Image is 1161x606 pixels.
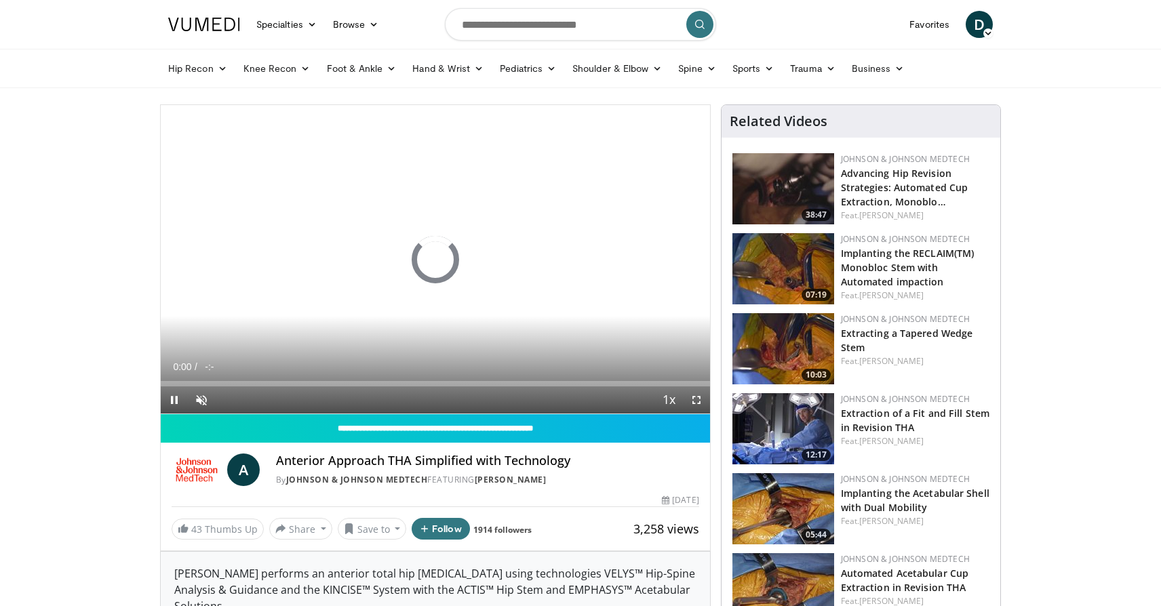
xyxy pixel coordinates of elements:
img: 82aed312-2a25-4631-ae62-904ce62d2708.150x105_q85_crop-smart_upscale.jpg [732,393,834,464]
a: 10:03 [732,313,834,384]
a: Advancing Hip Revision Strategies: Automated Cup Extraction, Monoblo… [841,167,968,208]
div: Feat. [841,355,989,367]
div: Feat. [841,435,989,447]
a: Favorites [901,11,958,38]
button: Playback Rate [656,386,683,413]
a: Specialties [248,11,325,38]
img: VuMedi Logo [168,18,240,31]
a: Spine [670,55,724,82]
a: Hand & Wrist [404,55,492,82]
a: [PERSON_NAME] [859,209,924,221]
button: Follow [412,518,470,540]
a: Sports [724,55,783,82]
a: Johnson & Johnson MedTech [841,393,970,405]
span: 43 [191,523,202,536]
div: Feat. [841,289,989,302]
span: 05:44 [802,529,831,541]
a: A [227,453,260,486]
img: 9f1a5b5d-2ba5-4c40-8e0c-30b4b8951080.150x105_q85_crop-smart_upscale.jpg [732,153,834,224]
button: Pause [161,386,188,413]
a: 1914 followers [473,524,532,536]
a: Business [844,55,913,82]
a: Johnson & Johnson MedTech [841,153,970,165]
a: [PERSON_NAME] [859,515,924,527]
a: 05:44 [732,473,834,544]
a: [PERSON_NAME] [475,474,547,485]
a: D [966,11,993,38]
a: Implanting the RECLAIM(TM) Monobloc Stem with Automated impaction [841,247,975,288]
img: 0b84e8e2-d493-4aee-915d-8b4f424ca292.150x105_q85_crop-smart_upscale.jpg [732,313,834,384]
a: Shoulder & Elbow [564,55,670,82]
img: 9c1ab193-c641-4637-bd4d-10334871fca9.150x105_q85_crop-smart_upscale.jpg [732,473,834,544]
span: -:- [205,361,214,372]
span: 38:47 [802,209,831,221]
a: Extracting a Tapered Wedge Stem [841,327,973,354]
a: [PERSON_NAME] [859,289,924,301]
a: Extraction of a Fit and Fill Stem in Revision THA [841,407,989,434]
a: Implanting the Acetabular Shell with Dual Mobility [841,487,989,514]
span: 3,258 views [633,521,699,537]
a: [PERSON_NAME] [859,355,924,367]
a: Johnson & Johnson MedTech [286,474,428,485]
div: Feat. [841,515,989,527]
a: 12:17 [732,393,834,464]
a: [PERSON_NAME] [859,435,924,447]
a: Hip Recon [160,55,235,82]
a: Trauma [782,55,844,82]
video-js: Video Player [161,105,710,414]
div: [DATE] [662,494,698,506]
button: Save to [338,518,407,540]
a: 43 Thumbs Up [172,519,264,540]
button: Fullscreen [683,386,710,413]
div: Progress Bar [161,381,710,386]
button: Unmute [188,386,215,413]
a: Johnson & Johnson MedTech [841,313,970,325]
a: Foot & Ankle [319,55,405,82]
input: Search topics, interventions [445,8,716,41]
div: By FEATURING [276,474,699,486]
h4: Anterior Approach THA Simplified with Technology [276,453,699,468]
img: ffc33e66-92ed-4f11-95c4-0a160745ec3c.150x105_q85_crop-smart_upscale.jpg [732,233,834,304]
h4: Related Videos [730,113,827,129]
div: Feat. [841,209,989,222]
a: Johnson & Johnson MedTech [841,553,970,565]
a: Knee Recon [235,55,319,82]
img: Johnson & Johnson MedTech [172,453,222,486]
span: / [195,361,197,372]
a: Browse [325,11,387,38]
a: Pediatrics [492,55,564,82]
button: Share [269,518,332,540]
a: Automated Acetabular Cup Extraction in Revision THA [841,567,968,594]
span: 10:03 [802,369,831,381]
a: Johnson & Johnson MedTech [841,473,970,485]
span: 0:00 [173,361,191,372]
span: 07:19 [802,289,831,301]
a: Johnson & Johnson MedTech [841,233,970,245]
span: 12:17 [802,449,831,461]
a: 07:19 [732,233,834,304]
a: 38:47 [732,153,834,224]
